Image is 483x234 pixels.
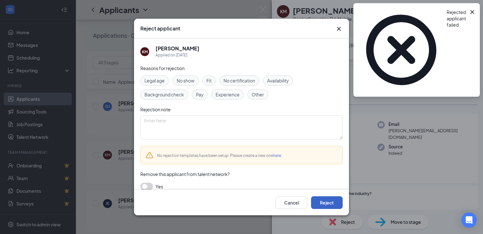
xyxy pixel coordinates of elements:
span: Yes [156,183,163,190]
h5: [PERSON_NAME] [156,45,199,52]
button: Reject [311,196,343,209]
button: Cancel [276,196,307,209]
div: Applied on [DATE] [156,52,199,58]
span: Other [252,91,264,98]
span: Legal age [144,77,165,84]
span: No show [177,77,194,84]
svg: Cross [468,8,476,16]
span: Reasons for rejection [140,65,185,71]
a: here [273,153,281,158]
span: No certification [223,77,255,84]
div: KM [142,49,148,55]
div: Open Intercom Messenger [462,212,477,228]
span: Remove this applicant from talent network? [140,171,230,177]
svg: Warning [146,151,153,159]
span: Experience [216,91,240,98]
span: No rejection templates have been setup. Please create a new one . [157,153,282,158]
svg: Cross [335,25,343,33]
span: Fit [206,77,211,84]
span: Background check [144,91,184,98]
svg: CrossCircle [360,8,443,92]
span: Rejection note [140,107,171,112]
span: Availability [267,77,289,84]
button: Close [335,25,343,33]
span: Pay [196,91,204,98]
h3: Reject applicant [140,25,180,32]
div: Rejected applicant failed [447,8,466,28]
